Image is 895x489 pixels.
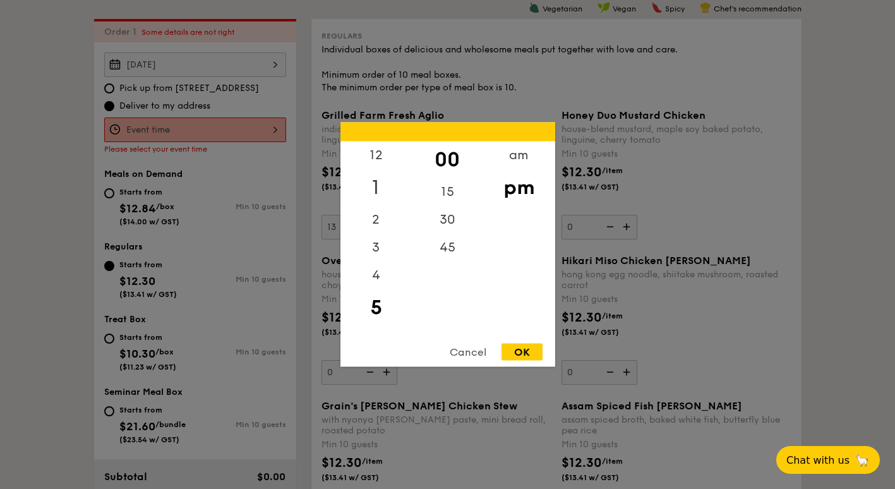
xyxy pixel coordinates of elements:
div: 2 [340,206,412,234]
span: 🦙 [855,453,870,468]
div: 15 [412,178,483,206]
div: 30 [412,206,483,234]
div: 5 [340,289,412,326]
div: Cancel [437,344,499,361]
div: 00 [412,142,483,178]
div: 45 [412,234,483,262]
div: pm [483,169,555,206]
div: OK [502,344,543,361]
div: 3 [340,234,412,262]
span: Chat with us [786,454,850,466]
button: Chat with us🦙 [776,446,880,474]
div: 4 [340,262,412,289]
div: 1 [340,169,412,206]
div: am [483,142,555,169]
div: 12 [340,142,412,169]
div: 6 [340,326,412,354]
